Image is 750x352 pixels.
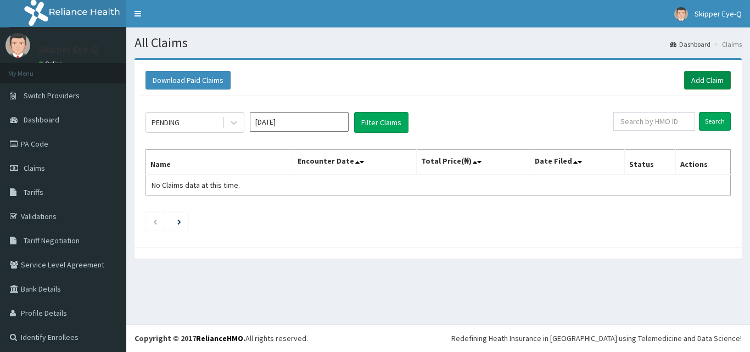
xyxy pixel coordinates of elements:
[699,112,731,131] input: Search
[5,33,30,58] img: User Image
[145,71,231,90] button: Download Paid Claims
[38,44,98,54] p: Skipper Eye-Q
[24,163,45,173] span: Claims
[675,150,730,175] th: Actions
[670,40,710,49] a: Dashboard
[135,333,245,343] strong: Copyright © 2017 .
[24,115,59,125] span: Dashboard
[530,150,625,175] th: Date Filed
[250,112,349,132] input: Select Month and Year
[152,117,180,128] div: PENDING
[24,91,80,100] span: Switch Providers
[354,112,408,133] button: Filter Claims
[695,9,742,19] span: Skipper Eye-Q
[24,187,43,197] span: Tariffs
[196,333,243,343] a: RelianceHMO
[153,216,158,226] a: Previous page
[625,150,676,175] th: Status
[416,150,530,175] th: Total Price(₦)
[146,150,293,175] th: Name
[451,333,742,344] div: Redefining Heath Insurance in [GEOGRAPHIC_DATA] using Telemedicine and Data Science!
[177,216,181,226] a: Next page
[126,324,750,352] footer: All rights reserved.
[38,60,65,68] a: Online
[293,150,416,175] th: Encounter Date
[684,71,731,90] a: Add Claim
[152,180,240,190] span: No Claims data at this time.
[135,36,742,50] h1: All Claims
[712,40,742,49] li: Claims
[24,236,80,245] span: Tariff Negotiation
[674,7,688,21] img: User Image
[613,112,695,131] input: Search by HMO ID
